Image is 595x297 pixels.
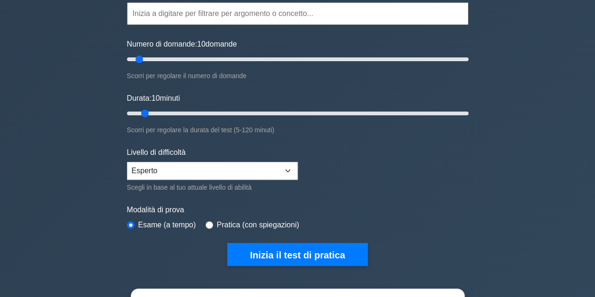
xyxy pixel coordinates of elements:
[127,126,275,134] font: Scorri per regolare la durata del test (5-120 minuti)
[127,94,151,102] font: Durata:
[127,148,186,156] font: Livello di difficoltà
[227,243,367,266] button: Inizia il test di pratica
[250,250,345,260] font: Inizia il test di pratica
[217,221,299,229] font: Pratica (con spiegazioni)
[127,40,197,48] font: Numero di domande:
[160,94,180,102] font: minuti
[127,72,246,80] font: Scorri per regolare il numero di domande
[197,40,206,48] font: 10
[206,40,237,48] font: domande
[127,2,468,25] input: Inizia a digitare per filtrare per argomento o concetto...
[138,221,196,229] font: Esame (a tempo)
[151,94,160,102] font: 10
[127,206,184,214] font: Modalità di prova
[127,184,252,191] font: Scegli in base al tuo attuale livello di abilità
